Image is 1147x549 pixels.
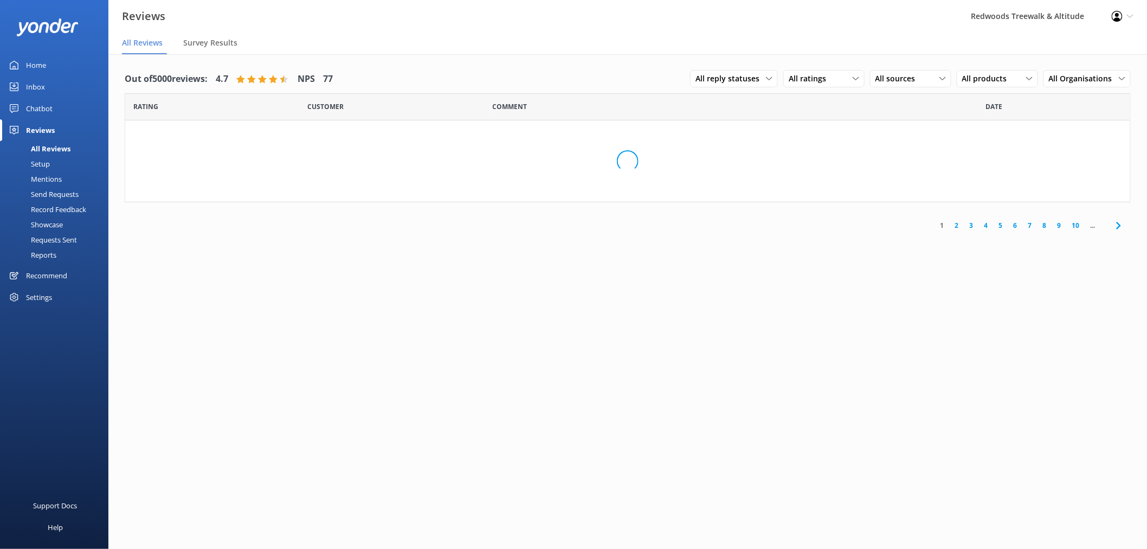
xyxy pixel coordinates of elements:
[7,202,108,217] a: Record Feedback
[986,101,1003,112] span: Date
[7,247,108,263] a: Reports
[48,516,63,538] div: Help
[935,220,950,231] a: 1
[216,72,228,86] h4: 4.7
[1038,220,1052,231] a: 8
[26,286,52,308] div: Settings
[695,73,766,85] span: All reply statuses
[1008,220,1023,231] a: 6
[16,18,79,36] img: yonder-white-logo.png
[34,495,78,516] div: Support Docs
[7,156,50,171] div: Setup
[7,187,79,202] div: Send Requests
[7,202,86,217] div: Record Feedback
[298,72,315,86] h4: NPS
[7,141,70,156] div: All Reviews
[7,187,108,202] a: Send Requests
[7,232,108,247] a: Requests Sent
[7,217,108,232] a: Showcase
[26,119,55,141] div: Reviews
[1052,220,1067,231] a: 9
[950,220,964,231] a: 2
[7,171,62,187] div: Mentions
[26,76,45,98] div: Inbox
[26,54,46,76] div: Home
[875,73,922,85] span: All sources
[7,247,56,263] div: Reports
[964,220,979,231] a: 3
[122,37,163,48] span: All Reviews
[7,156,108,171] a: Setup
[26,98,53,119] div: Chatbot
[979,220,994,231] a: 4
[1067,220,1085,231] a: 10
[183,37,237,48] span: Survey Results
[1023,220,1038,231] a: 7
[7,171,108,187] a: Mentions
[7,141,108,156] a: All Reviews
[26,265,67,286] div: Recommend
[7,232,77,247] div: Requests Sent
[125,72,208,86] h4: Out of 5000 reviews:
[994,220,1008,231] a: 5
[133,101,158,112] span: Date
[962,73,1014,85] span: All products
[7,217,63,232] div: Showcase
[789,73,833,85] span: All ratings
[1085,220,1101,231] span: ...
[307,101,344,112] span: Date
[122,8,165,25] h3: Reviews
[493,101,527,112] span: Question
[323,72,333,86] h4: 77
[1049,73,1119,85] span: All Organisations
